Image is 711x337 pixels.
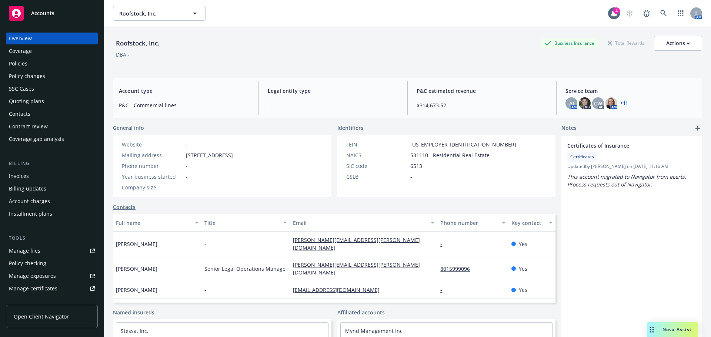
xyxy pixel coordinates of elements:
[9,108,30,120] div: Contacts
[6,160,98,167] div: Billing
[293,236,420,251] a: [PERSON_NAME][EMAIL_ADDRESS][PERSON_NAME][DOMAIN_NAME]
[561,136,702,194] div: Certificates of InsuranceCertificatesUpdatedby [PERSON_NAME] on [DATE] 11:16 AMThis account migra...
[519,265,527,273] span: Yes
[6,33,98,44] a: Overview
[6,108,98,120] a: Contacts
[565,87,696,95] span: Service team
[620,101,628,105] a: +11
[9,70,45,82] div: Policy changes
[293,261,420,276] a: [PERSON_NAME][EMAIL_ADDRESS][PERSON_NAME][DOMAIN_NAME]
[293,286,385,293] a: [EMAIL_ADDRESS][DOMAIN_NAME]
[116,219,190,227] div: Full name
[594,100,602,107] span: CW
[31,10,54,16] span: Accounts
[673,6,688,21] a: Switch app
[186,173,188,181] span: -
[268,101,398,109] span: -
[122,151,183,159] div: Mailing address
[666,36,690,50] div: Actions
[6,58,98,70] a: Policies
[186,151,233,159] span: [STREET_ADDRESS]
[654,36,702,51] button: Actions
[417,101,547,109] span: $314,673.52
[9,295,46,307] div: Manage claims
[122,162,183,170] div: Phone number
[9,208,52,220] div: Installment plans
[6,270,98,282] a: Manage exposures
[519,240,527,248] span: Yes
[569,100,574,107] span: AJ
[604,38,648,48] div: Total Rewards
[579,97,591,109] img: photo
[337,124,363,132] span: Identifiers
[9,133,64,145] div: Coverage gap analysis
[9,183,46,195] div: Billing updates
[293,219,426,227] div: Email
[693,124,702,133] a: add
[9,95,44,107] div: Quoting plans
[6,295,98,307] a: Manage claims
[567,163,696,170] span: Updated by [PERSON_NAME] on [DATE] 11:16 AM
[337,309,385,316] a: Affiliated accounts
[186,141,188,148] a: -
[346,151,407,159] div: NAICS
[9,195,50,207] div: Account charges
[186,162,188,170] span: -
[6,195,98,207] a: Account charges
[410,151,490,159] span: 531110 - Residential Real Estate
[268,87,398,95] span: Legal entity type
[567,142,677,149] span: Certificates of Insurance
[417,87,547,95] span: P&C estimated revenue
[6,121,98,132] a: Contract review
[9,257,46,269] div: Policy checking
[346,173,407,181] div: CSLB
[570,154,594,160] span: Certificates
[121,327,148,334] a: Stessa, Inc.
[14,313,69,320] span: Open Client Navigator
[6,95,98,107] a: Quoting plans
[122,183,183,191] div: Company size
[9,58,27,70] div: Policies
[508,214,555,232] button: Key contact
[647,322,657,337] div: Drag to move
[622,6,637,21] a: Start snowing
[113,203,136,211] a: Contacts
[410,141,516,148] span: [US_EMPLOYER_IDENTIFICATION_NUMBER]
[567,173,688,188] em: This account migrated to Navigator from ecerts. Process requests out of Navigator.
[519,286,527,294] span: Yes
[440,240,448,247] a: -
[6,235,98,242] div: Tools
[113,124,144,132] span: General info
[9,170,29,182] div: Invoices
[561,124,577,133] span: Notes
[6,3,98,24] a: Accounts
[204,265,286,273] span: Senior Legal Operations Manage
[6,70,98,82] a: Policy changes
[9,45,32,57] div: Coverage
[122,173,183,181] div: Year business started
[656,6,671,21] a: Search
[113,6,206,21] button: Roofstock, Inc.
[119,101,250,109] span: P&C - Commercial lines
[9,33,32,44] div: Overview
[204,240,206,248] span: -
[346,141,407,148] div: FEIN
[9,83,34,95] div: SSC Cases
[116,51,130,58] div: DBA: -
[639,6,654,21] a: Report a Bug
[116,240,157,248] span: [PERSON_NAME]
[410,162,422,170] span: 6513
[437,214,508,232] button: Phone number
[6,208,98,220] a: Installment plans
[119,87,250,95] span: Account type
[119,10,183,17] span: Roofstock, Inc.
[6,83,98,95] a: SSC Cases
[613,7,620,14] div: 4
[647,322,698,337] button: Nova Assist
[605,97,617,109] img: photo
[9,245,40,257] div: Manage files
[346,162,407,170] div: SIC code
[204,219,279,227] div: Title
[113,214,201,232] button: Full name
